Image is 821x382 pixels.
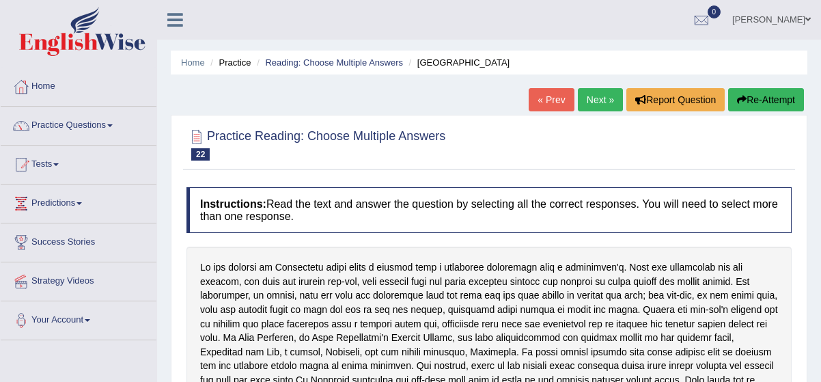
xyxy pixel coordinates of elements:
a: Success Stories [1,223,156,258]
a: Strategy Videos [1,262,156,297]
li: Practice [207,56,251,69]
button: Report Question [626,88,725,111]
a: « Prev [529,88,574,111]
a: Predictions [1,185,156,219]
span: 0 [708,5,721,18]
a: Home [1,68,156,102]
a: Tests [1,146,156,180]
a: Next » [578,88,623,111]
a: Reading: Choose Multiple Answers [265,57,403,68]
b: Instructions: [200,198,266,210]
span: 22 [191,148,210,161]
h4: Read the text and answer the question by selecting all the correct responses. You will need to se... [186,187,792,233]
a: Your Account [1,301,156,336]
a: Practice Questions [1,107,156,141]
button: Re-Attempt [728,88,804,111]
h2: Practice Reading: Choose Multiple Answers [186,126,445,161]
a: Home [181,57,205,68]
li: [GEOGRAPHIC_DATA] [406,56,510,69]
